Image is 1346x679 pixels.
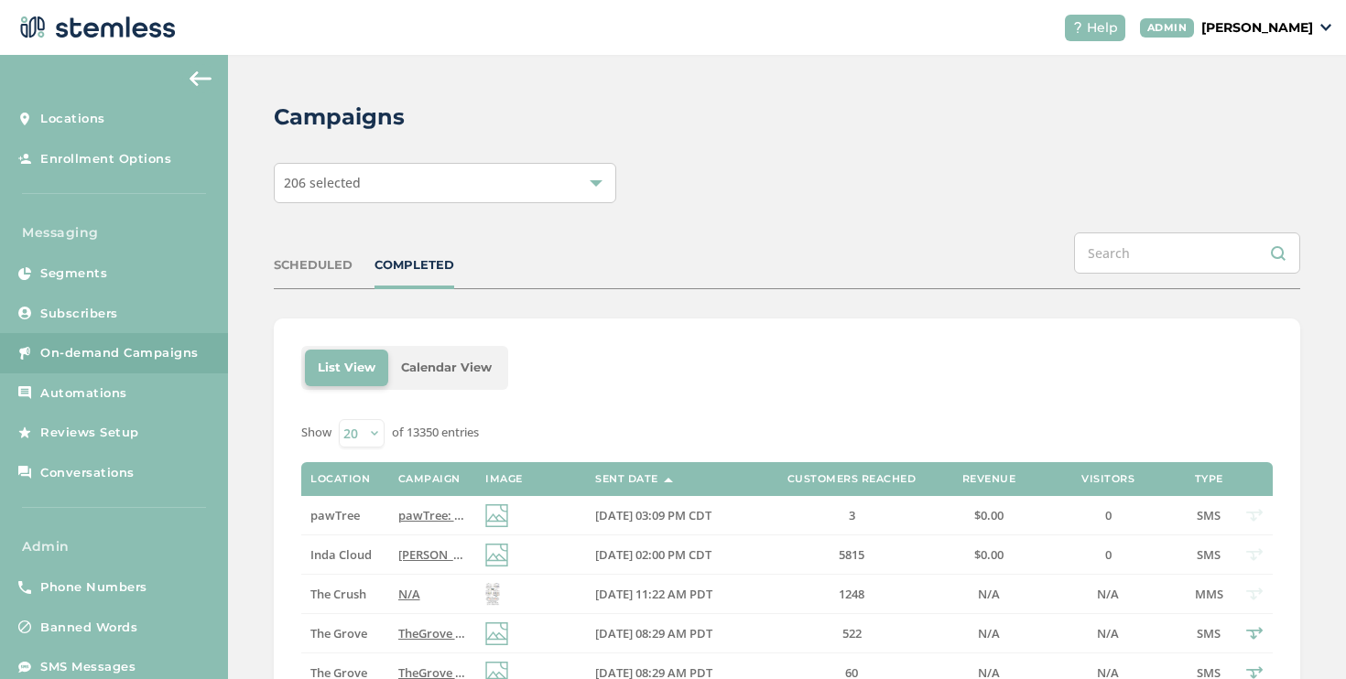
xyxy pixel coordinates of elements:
[398,547,467,563] label: Josh @ Indacloud: 25% OFF FOR YOU Reply END to cancel
[1087,18,1118,38] span: Help
[1190,626,1227,641] label: SMS
[769,547,934,563] label: 5815
[1320,24,1331,31] img: icon_down-arrow-small-66adaf34.svg
[310,587,379,602] label: The Crush
[1254,591,1346,679] iframe: Chat Widget
[769,587,934,602] label: 1248
[15,9,176,46] img: logo-dark-0685b13c.svg
[40,578,147,597] span: Phone Numbers
[842,625,862,641] span: 522
[595,626,751,641] label: 09/30/2025 08:29 AM PDT
[310,507,360,523] span: pawTree
[978,586,1000,602] span: N/A
[274,256,353,275] div: SCHEDULED
[974,546,1004,563] span: $0.00
[1195,473,1223,485] label: Type
[1072,22,1083,33] img: icon-help-white-03924b79.svg
[787,473,917,485] label: Customers Reached
[1195,586,1223,602] span: MMS
[1105,546,1112,563] span: 0
[1044,587,1172,602] label: N/A
[952,547,1026,563] label: $0.00
[1105,507,1112,523] span: 0
[40,619,137,637] span: Banned Words
[485,473,523,485] label: Image
[1044,547,1172,563] label: 0
[1190,508,1227,523] label: SMS
[40,464,135,482] span: Conversations
[40,150,171,168] span: Enrollment Options
[769,626,934,641] label: 522
[284,174,361,191] span: 206 selected
[40,384,127,403] span: Automations
[398,625,950,641] span: TheGrove La Mesa: You have a new notification waiting for you, {first_name}! Reply END to cancel
[664,478,673,482] img: icon-sort-1e1d7615.svg
[40,264,107,283] span: Segments
[952,626,1026,641] label: N/A
[374,256,454,275] div: COMPLETED
[595,547,751,563] label: 09/30/2025 02:00 PM CDT
[1097,586,1119,602] span: N/A
[40,344,199,362] span: On-demand Campaigns
[301,424,331,442] label: Show
[595,587,751,602] label: 09/30/2025 11:22 AM PDT
[310,547,379,563] label: Inda Cloud
[392,424,479,442] label: of 13350 entries
[595,625,712,641] span: [DATE] 08:29 AM PDT
[952,508,1026,523] label: $0.00
[398,507,1103,523] span: pawTree: Hot off the press! Check the monthly newsletter for all updates you need to succeed in O...
[1097,625,1119,641] span: N/A
[40,424,139,442] span: Reviews Setup
[398,587,467,602] label: N/A
[398,546,787,563] span: [PERSON_NAME] @ Indacloud: 25% OFF FOR YOU Reply END to cancel
[595,473,658,485] label: Sent Date
[1197,625,1221,641] span: SMS
[190,71,212,86] img: icon-arrow-back-accent-c549486e.svg
[974,507,1004,523] span: $0.00
[40,305,118,323] span: Subscribers
[1197,546,1221,563] span: SMS
[849,507,855,523] span: 3
[1197,507,1221,523] span: SMS
[398,473,461,485] label: Campaign
[595,586,712,602] span: [DATE] 11:22 AM PDT
[485,544,508,566] img: icon-img-d887fa0c.svg
[952,587,1026,602] label: N/A
[274,101,405,134] h2: Campaigns
[398,626,467,641] label: TheGrove La Mesa: You have a new notification waiting for you, {first_name}! Reply END to cancel
[769,508,934,523] label: 3
[485,622,508,645] img: icon-img-d887fa0c.svg
[1190,587,1227,602] label: MMS
[485,583,500,606] img: kz4uU6XflHdNXv36WtzP9f8WV9Qj4Rbv3PxXjnR.jpg
[305,350,388,386] li: List View
[839,546,864,563] span: 5815
[40,658,136,676] span: SMS Messages
[595,546,711,563] span: [DATE] 02:00 PM CDT
[310,626,379,641] label: The Grove
[310,546,372,563] span: Inda Cloud
[978,625,1000,641] span: N/A
[1044,626,1172,641] label: N/A
[1074,232,1300,274] input: Search
[485,504,508,527] img: icon-img-d887fa0c.svg
[310,625,367,641] span: The Grove
[1140,18,1195,38] div: ADMIN
[1044,508,1172,523] label: 0
[1081,473,1134,485] label: Visitors
[1190,547,1227,563] label: SMS
[595,508,751,523] label: 09/30/2025 03:09 PM CDT
[1201,18,1313,38] p: [PERSON_NAME]
[839,586,864,602] span: 1248
[962,473,1016,485] label: Revenue
[310,473,370,485] label: Location
[40,110,105,128] span: Locations
[595,507,711,523] span: [DATE] 03:09 PM CDT
[310,508,379,523] label: pawTree
[388,350,505,386] li: Calendar View
[310,586,366,602] span: The Crush
[398,586,420,602] span: N/A
[398,508,467,523] label: pawTree: Hot off the press! Check the monthly newsletter for all updates you need to succeed in O...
